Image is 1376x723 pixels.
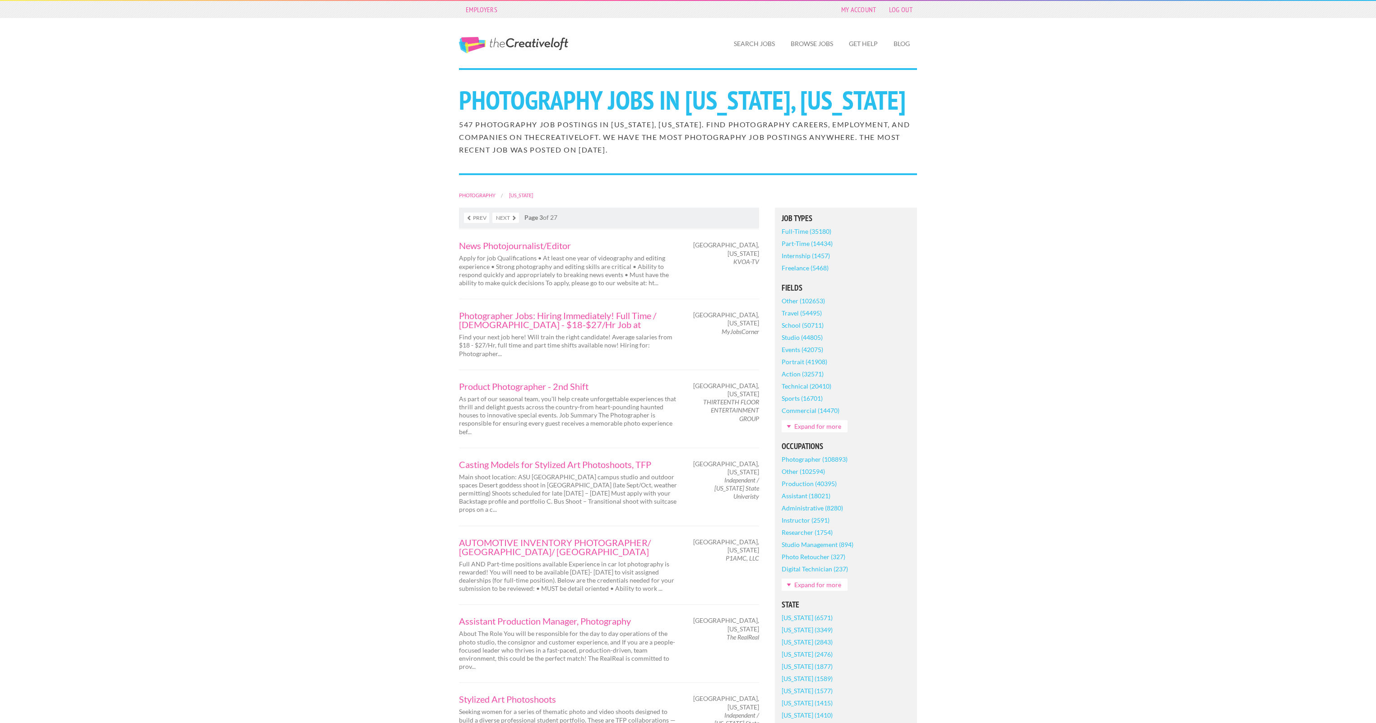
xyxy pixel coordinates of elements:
[782,262,829,274] a: Freelance (5468)
[782,672,833,685] a: [US_STATE] (1589)
[459,241,680,250] a: News Photojournalist/Editor
[459,208,759,228] nav: of 27
[492,213,519,223] a: Next
[722,328,759,335] em: MyJobsCorner
[782,214,910,222] h5: Job Types
[726,554,759,562] em: P1AMC, LLC
[782,490,830,502] a: Assistant (18021)
[733,258,759,265] em: KVOA-TV
[782,601,910,609] h5: State
[782,284,910,292] h5: Fields
[885,3,917,16] a: Log Out
[459,630,680,671] p: About The Role You will be responsible for the day to day operations of the photo studio, the con...
[459,333,680,358] p: Find your next job here! Will train the right candidate! Average salaries from $18 - $27/Hr, full...
[782,502,843,514] a: Administrative (8280)
[782,420,848,432] a: Expand for more
[693,311,759,327] span: [GEOGRAPHIC_DATA], [US_STATE]
[459,460,680,469] a: Casting Models for Stylized Art Photoshoots, TFP
[459,395,680,436] p: As part of our seasonal team, you'll help create unforgettable experiences that thrill and deligh...
[459,560,680,593] p: Full AND Part-time positions available Experience in car lot photography is rewarded! You will ne...
[782,477,837,490] a: Production (40395)
[842,33,885,54] a: Get Help
[459,382,680,391] a: Product Photographer - 2nd Shift
[782,465,825,477] a: Other (102594)
[782,514,829,526] a: Instructor (2591)
[783,33,840,54] a: Browse Jobs
[459,192,496,198] a: Photography
[782,526,833,538] a: Researcher (1754)
[782,538,853,551] a: Studio Management (894)
[459,616,680,626] a: Assistant Production Manager, Photography
[703,398,759,422] em: THIRTEENTH FLOOR ENTERTAINMENT GROUP
[782,648,833,660] a: [US_STATE] (2476)
[459,37,568,53] a: The Creative Loft
[693,460,759,476] span: [GEOGRAPHIC_DATA], [US_STATE]
[693,241,759,257] span: [GEOGRAPHIC_DATA], [US_STATE]
[782,237,833,250] a: Part-Time (14434)
[782,685,833,697] a: [US_STATE] (1577)
[782,368,824,380] a: Action (32571)
[524,213,543,221] strong: Page 3
[782,225,831,237] a: Full-Time (35180)
[782,697,833,709] a: [US_STATE] (1415)
[459,538,680,556] a: AUTOMOTIVE INVENTORY PHOTOGRAPHER/ [GEOGRAPHIC_DATA]/ [GEOGRAPHIC_DATA]
[782,442,910,450] h5: Occupations
[459,473,680,514] p: Main shoot location: ASU [GEOGRAPHIC_DATA] campus studio and outdoor spaces Desert goddess shoot ...
[782,343,823,356] a: Events (42075)
[459,695,680,704] a: Stylized Art Photoshoots
[782,356,827,368] a: Portrait (41908)
[837,3,881,16] a: My Account
[782,563,848,575] a: Digital Technician (237)
[782,660,833,672] a: [US_STATE] (1877)
[782,453,848,465] a: Photographer (108893)
[714,476,759,500] em: Independent / [US_STATE] State Univeristy
[782,709,833,721] a: [US_STATE] (1410)
[782,380,831,392] a: Technical (20410)
[693,616,759,633] span: [GEOGRAPHIC_DATA], [US_STATE]
[782,331,823,343] a: Studio (44805)
[782,551,845,563] a: Photo Retoucher (327)
[509,192,533,198] a: [US_STATE]
[782,636,833,648] a: [US_STATE] (2843)
[727,33,782,54] a: Search Jobs
[461,3,502,16] a: Employers
[459,311,680,329] a: Photographer Jobs: Hiring Immediately! Full Time / [DEMOGRAPHIC_DATA] - $18-$27/Hr Job at
[782,579,848,591] a: Expand for more
[693,382,759,398] span: [GEOGRAPHIC_DATA], [US_STATE]
[693,538,759,554] span: [GEOGRAPHIC_DATA], [US_STATE]
[693,695,759,711] span: [GEOGRAPHIC_DATA], [US_STATE]
[782,319,824,331] a: School (50711)
[459,118,917,156] h2: 547 Photography job postings in [US_STATE], [US_STATE]. Find Photography careers, employment, and...
[782,307,822,319] a: Travel (54495)
[782,404,839,417] a: Commercial (14470)
[782,250,830,262] a: Internship (1457)
[782,295,825,307] a: Other (102653)
[782,392,823,404] a: Sports (16701)
[782,612,833,624] a: [US_STATE] (6571)
[459,254,680,287] p: Apply for job Qualifications • At least one year of videography and editing experience • Strong p...
[464,213,489,223] a: Prev
[782,624,833,636] a: [US_STATE] (3349)
[459,87,917,113] h1: Photography Jobs in [US_STATE], [US_STATE]
[886,33,917,54] a: Blog
[727,633,759,641] em: The RealReal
